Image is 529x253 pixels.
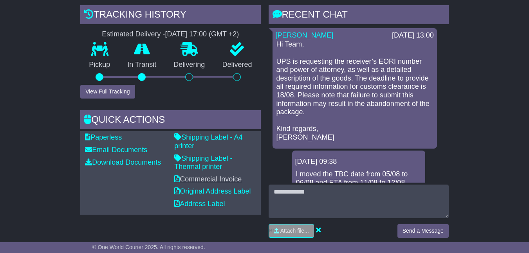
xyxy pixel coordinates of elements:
a: Download Documents [85,158,161,166]
div: [DATE] 13:00 [392,31,434,40]
div: Estimated Delivery - [80,30,260,39]
p: In Transit [119,61,165,69]
a: Original Address Label [174,187,251,195]
a: Shipping Label - Thermal printer [174,154,232,171]
a: Shipping Label - A4 printer [174,133,242,150]
div: Tracking history [80,5,260,26]
a: Paperless [85,133,122,141]
p: I moved the TBC date from 05/08 to 06/08 and ETA from 11/08 to 12/08 while waiting for the respon... [296,170,421,204]
span: © One World Courier 2025. All rights reserved. [92,244,205,250]
a: [PERSON_NAME] [276,31,334,39]
a: Email Documents [85,146,147,154]
div: RECENT CHAT [269,5,449,26]
p: Hi Team, UPS is requesting the receiver’s EORI number and power of attorney, as well as a detaile... [276,40,433,142]
a: Commercial Invoice [174,175,242,183]
p: Delivering [165,61,213,69]
div: [DATE] 17:00 (GMT +2) [165,30,239,39]
div: [DATE] 09:38 [295,158,422,166]
button: View Full Tracking [80,85,135,99]
button: Send a Message [397,224,449,238]
div: Quick Actions [80,110,260,131]
p: Delivered [213,61,260,69]
a: Address Label [174,200,225,208]
p: Pickup [80,61,119,69]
